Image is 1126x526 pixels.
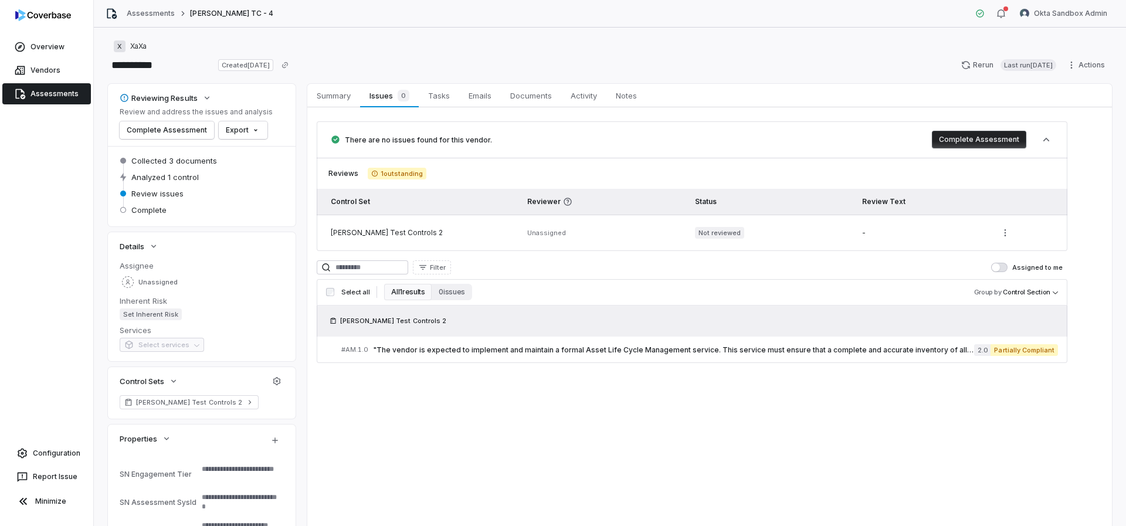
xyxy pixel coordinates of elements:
[120,308,182,320] span: Set Inherent Risk
[611,88,642,103] span: Notes
[430,263,446,272] span: Filter
[131,188,184,199] span: Review issues
[120,93,198,103] div: Reviewing Results
[130,42,147,51] span: XaXa
[2,83,91,104] a: Assessments
[384,284,432,300] button: All 1 results
[312,88,355,103] span: Summary
[398,90,409,101] span: 0
[991,263,1008,272] button: Assigned to me
[120,107,273,117] p: Review and address the issues and analysis
[527,229,566,237] span: Unassigned
[116,87,215,108] button: Reviewing Results
[954,56,1063,74] button: RerunLast run[DATE]
[368,168,426,179] span: 1 outstanding
[131,155,217,166] span: Collected 3 documents
[15,9,71,21] img: logo-D7KZi-bG.svg
[5,466,89,487] button: Report Issue
[5,490,89,513] button: Minimize
[974,344,991,356] span: 2.0
[131,205,167,215] span: Complete
[120,470,197,479] div: SN Engagement Tier
[373,345,974,355] span: "The vendor is expected to implement and maintain a formal Asset Life Cycle Management service. T...
[190,9,273,18] span: [PERSON_NAME] TC - 4
[219,121,267,139] button: Export
[120,260,284,271] dt: Assignee
[120,325,284,335] dt: Services
[862,228,978,237] div: -
[341,288,369,297] span: Select all
[120,498,197,507] div: SN Assessment SysId
[464,88,496,103] span: Emails
[432,284,472,300] button: 0 issues
[120,376,164,386] span: Control Sets
[1013,5,1114,22] button: Okta Sandbox Admin avatarOkta Sandbox Admin
[116,371,182,392] button: Control Sets
[1063,56,1112,74] button: Actions
[365,87,413,104] span: Issues
[120,395,259,409] a: [PERSON_NAME] Test Controls 2
[331,197,370,206] span: Control Set
[695,227,744,239] span: Not reviewed
[566,88,602,103] span: Activity
[341,345,368,354] span: # AM.1.0
[127,9,175,18] a: Assessments
[862,197,905,206] span: Review Text
[218,59,273,71] span: Created [DATE]
[138,278,178,287] span: Unassigned
[274,55,296,76] button: Copy link
[120,121,214,139] button: Complete Assessment
[120,241,144,252] span: Details
[326,288,334,296] input: Select all
[341,337,1058,363] a: #AM.1.0"The vendor is expected to implement and maintain a formal Asset Life Cycle Management ser...
[695,197,717,206] span: Status
[2,60,91,81] a: Vendors
[345,135,492,144] span: There are no issues found for this vendor.
[991,344,1058,356] span: Partially Compliant
[136,398,242,407] span: [PERSON_NAME] Test Controls 2
[932,131,1026,148] button: Complete Assessment
[110,36,150,57] button: XXaXa
[328,169,358,178] span: Reviews
[1000,59,1056,71] span: Last run [DATE]
[116,236,162,257] button: Details
[413,260,451,274] button: Filter
[120,296,284,306] dt: Inherent Risk
[120,433,157,444] span: Properties
[527,197,676,206] span: Reviewer
[991,263,1063,272] label: Assigned to me
[974,288,1002,296] span: Group by
[5,443,89,464] a: Configuration
[331,228,508,237] div: [PERSON_NAME] Test Controls 2
[116,428,175,449] button: Properties
[2,36,91,57] a: Overview
[1034,9,1107,18] span: Okta Sandbox Admin
[506,88,557,103] span: Documents
[423,88,455,103] span: Tasks
[340,316,446,325] span: [PERSON_NAME] Test Controls 2
[131,172,199,182] span: Analyzed 1 control
[1020,9,1029,18] img: Okta Sandbox Admin avatar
